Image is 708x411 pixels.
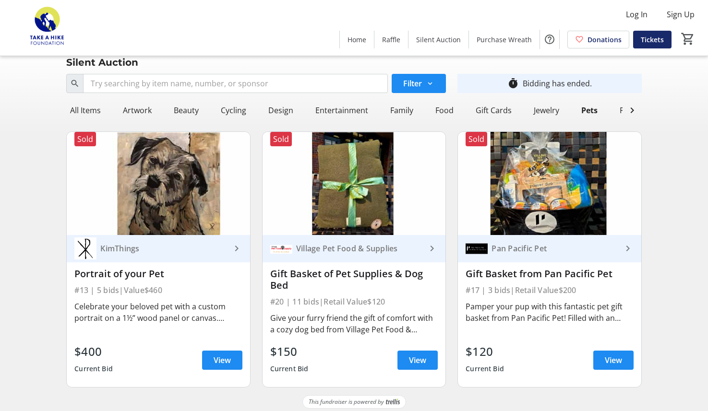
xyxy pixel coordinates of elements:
img: Gift Basket of Pet Supplies & Dog Bed [263,132,446,235]
button: Sign Up [659,7,702,22]
div: Sold [270,132,292,146]
button: Filter [392,74,446,93]
a: Raffle [374,31,408,48]
img: Pan Pacific Pet [466,237,488,259]
span: View [214,354,231,366]
input: Try searching by item name, number, or sponsor [83,74,388,93]
span: Purchase Wreath [477,35,532,45]
div: Gift Cards [472,101,516,120]
button: Cart [679,30,696,47]
div: $400 [74,343,113,360]
div: Artwork [119,101,156,120]
div: #17 | 3 bids | Retail Value $200 [466,283,634,297]
div: Jewelry [530,101,563,120]
img: Portrait of your Pet [67,132,250,235]
mat-icon: keyboard_arrow_right [231,243,242,254]
button: Log In [618,7,655,22]
a: View [593,351,634,370]
span: View [409,354,426,366]
div: Celebrate your beloved pet with a custom portrait on a 1½” wood panel or canvas. Created from you... [74,301,242,324]
div: Food [432,101,457,120]
a: Silent Auction [408,31,468,48]
img: Take a Hike Foundation's Logo [6,4,91,52]
span: Home [348,35,366,45]
mat-icon: keyboard_arrow_right [426,243,438,254]
div: Village Pet Food & Supplies [292,244,427,253]
a: Home [340,31,374,48]
span: This fundraiser is powered by [309,398,384,406]
div: Sold [466,132,487,146]
img: Gift Basket from Pan Pacific Pet [458,132,641,235]
img: KimThings [74,237,96,259]
a: KimThingsKimThings [67,235,250,262]
div: Give your furry friend the gift of comfort with a cozy dog bed from Village Pet Food & Supplies, ... [270,312,438,335]
span: Tickets [641,35,664,45]
div: #20 | 11 bids | Retail Value $120 [270,295,438,308]
div: Gift Basket of Pet Supplies & Dog Bed [270,268,438,291]
span: Log In [626,9,648,20]
a: Purchase Wreath [469,31,540,48]
div: Entertainment [312,101,372,120]
a: Donations [567,31,629,48]
div: KimThings [96,244,231,253]
div: Pamper your pup with this fantastic pet gift basket from Pan Pacific Pet! Filled with an assortme... [466,301,634,324]
span: Donations [588,35,622,45]
span: View [605,354,622,366]
a: Tickets [633,31,672,48]
div: Portrait of your Pet [74,268,242,280]
span: Filter [403,78,422,89]
div: Cycling [217,101,250,120]
mat-icon: keyboard_arrow_right [622,243,634,254]
span: Raffle [382,35,400,45]
div: Bidding has ended. [523,78,592,89]
div: $120 [466,343,504,360]
span: Sign Up [667,9,695,20]
div: Gift Basket from Pan Pacific Pet [466,268,634,280]
div: Pets [577,101,601,120]
div: Priceless [616,101,656,120]
div: Beauty [170,101,203,120]
div: Silent Auction [60,55,144,70]
div: Sold [74,132,96,146]
a: View [202,351,242,370]
div: Design [264,101,297,120]
div: #13 | 5 bids | Value $460 [74,283,242,297]
div: Pan Pacific Pet [488,244,622,253]
div: Current Bid [270,360,309,377]
img: Village Pet Food & Supplies [270,237,292,259]
mat-icon: timer_outline [507,78,519,89]
div: $150 [270,343,309,360]
a: Village Pet Food & SuppliesVillage Pet Food & Supplies [263,235,446,262]
button: Help [540,30,559,49]
a: Pan Pacific PetPan Pacific Pet [458,235,641,262]
span: Silent Auction [416,35,461,45]
img: Trellis Logo [386,399,400,405]
div: Family [386,101,417,120]
div: Current Bid [466,360,504,377]
a: View [397,351,438,370]
div: Current Bid [74,360,113,377]
div: All Items [66,101,105,120]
